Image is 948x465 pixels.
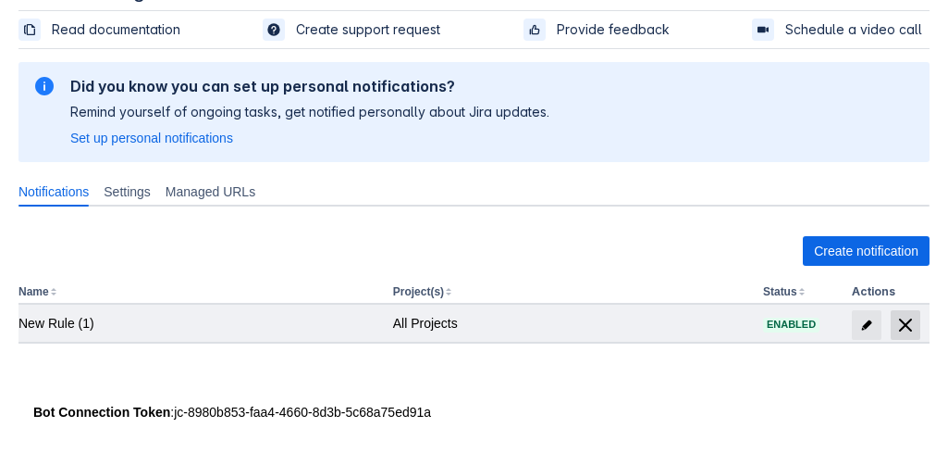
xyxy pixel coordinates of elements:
button: Name [18,285,49,298]
span: Schedule a video call [785,20,922,39]
div: : jc-8980b853-faa4-4660-8d3b-5c68a75ed91a [33,403,915,421]
button: Project(s) [393,285,444,298]
div: New Rule (1) [18,314,378,333]
button: Create notification [803,236,930,266]
span: Managed URLs [166,182,255,201]
span: videoCall [756,22,770,37]
span: edit [859,318,874,333]
a: Create support request [263,19,448,41]
a: Schedule a video call [752,19,930,41]
a: Set up personal notifications [70,129,233,147]
div: All Projects [393,314,748,333]
span: Create support request [296,20,440,39]
a: Provide feedback [523,19,677,41]
th: Actions [844,281,930,305]
span: Settings [104,182,151,201]
button: Status [763,285,797,298]
span: Create notification [814,236,918,266]
span: information [33,75,55,97]
span: delete [894,314,917,336]
h2: Did you know you can set up personal notifications? [70,77,549,95]
span: feedback [527,22,542,37]
span: support [266,22,281,37]
span: Provide feedback [557,20,670,39]
span: Notifications [18,182,89,201]
span: Enabled [763,320,819,330]
a: Read documentation [18,19,188,41]
p: Remind yourself of ongoing tasks, get notified personally about Jira updates. [70,103,549,121]
strong: Bot Connection Token [33,405,170,420]
span: documentation [22,22,37,37]
span: Read documentation [52,20,180,39]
